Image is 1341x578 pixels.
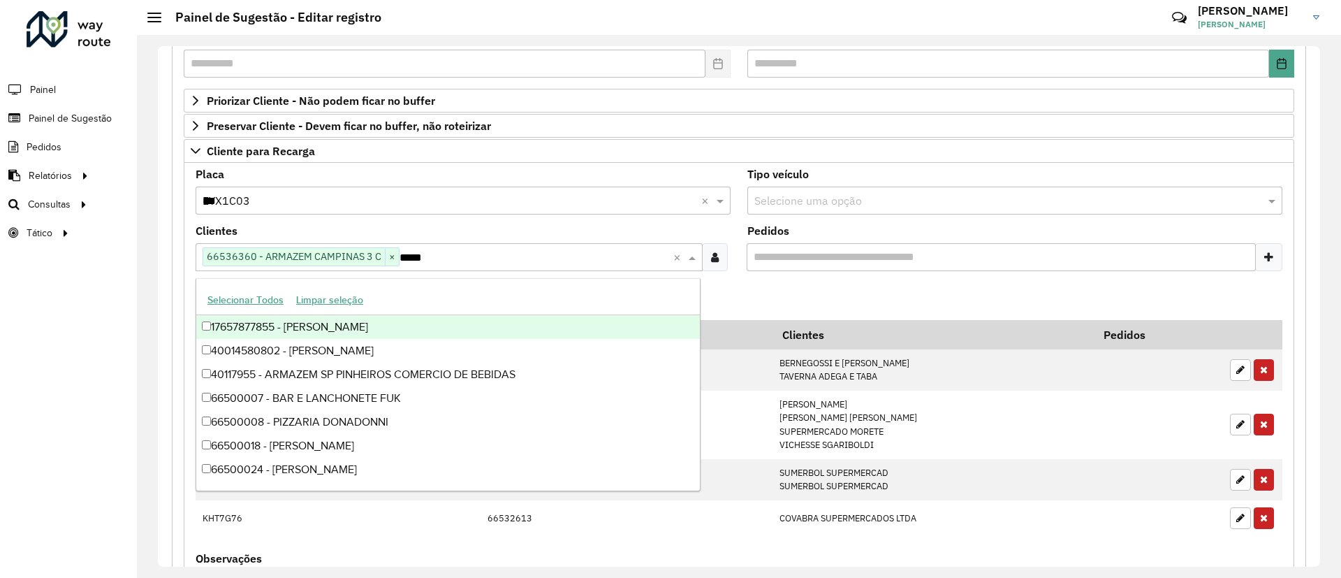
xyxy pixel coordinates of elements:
[196,410,700,434] div: 66500008 - PIZZARIA DONADONNI
[29,168,72,183] span: Relatórios
[1164,3,1194,33] a: Contato Rápido
[28,197,71,212] span: Consultas
[27,140,61,154] span: Pedidos
[290,289,369,311] button: Limpar seleção
[1269,50,1294,78] button: Choose Date
[30,82,56,97] span: Painel
[1198,4,1303,17] h3: [PERSON_NAME]
[196,482,700,505] div: 66500027 - [PERSON_NAME] DOS SA
[196,500,310,537] td: KHT7G76
[27,226,52,240] span: Tático
[772,320,1094,349] th: Clientes
[196,458,700,482] div: 66500024 - [PERSON_NAME]
[196,550,262,567] label: Observações
[196,166,224,182] label: Placa
[203,248,385,265] span: 66536360 - ARMAZEM CAMPINAS 3 C
[196,363,700,386] div: 40117955 - ARMAZEM SP PINHEIROS COMERCIO DE BEBIDAS
[385,249,399,266] span: ×
[747,222,789,239] label: Pedidos
[184,89,1294,113] a: Priorizar Cliente - Não podem ficar no buffer
[1094,320,1223,349] th: Pedidos
[196,386,700,410] div: 66500007 - BAR E LANCHONETE FUK
[701,192,713,209] span: Clear all
[29,111,112,126] span: Painel de Sugestão
[207,145,315,157] span: Cliente para Recarga
[196,315,700,339] div: 17657877855 - [PERSON_NAME]
[772,500,1094,537] td: COVABRA SUPERMERCADOS LTDA
[196,434,700,458] div: 66500018 - [PERSON_NAME]
[196,222,237,239] label: Clientes
[201,289,290,311] button: Selecionar Todos
[772,349,1094,391] td: BERNEGOSSI E [PERSON_NAME] TAVERNA ADEGA E TABA
[207,95,435,106] span: Priorizar Cliente - Não podem ficar no buffer
[747,166,809,182] label: Tipo veículo
[772,459,1094,500] td: SUMERBOL SUPERMERCAD SUMERBOL SUPERMERCAD
[161,10,381,25] h2: Painel de Sugestão - Editar registro
[480,500,772,537] td: 66532613
[772,391,1094,459] td: [PERSON_NAME] [PERSON_NAME] [PERSON_NAME] SUPERMERCADO MORETE VICHESSE SGARIBOLDI
[196,339,700,363] div: 40014580802 - [PERSON_NAME]
[1198,18,1303,31] span: [PERSON_NAME]
[196,278,701,491] ng-dropdown-panel: Options list
[207,120,491,131] span: Preservar Cliente - Devem ficar no buffer, não roteirizar
[184,139,1294,163] a: Cliente para Recarga
[673,249,685,266] span: Clear all
[184,114,1294,138] a: Preservar Cliente - Devem ficar no buffer, não roteirizar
